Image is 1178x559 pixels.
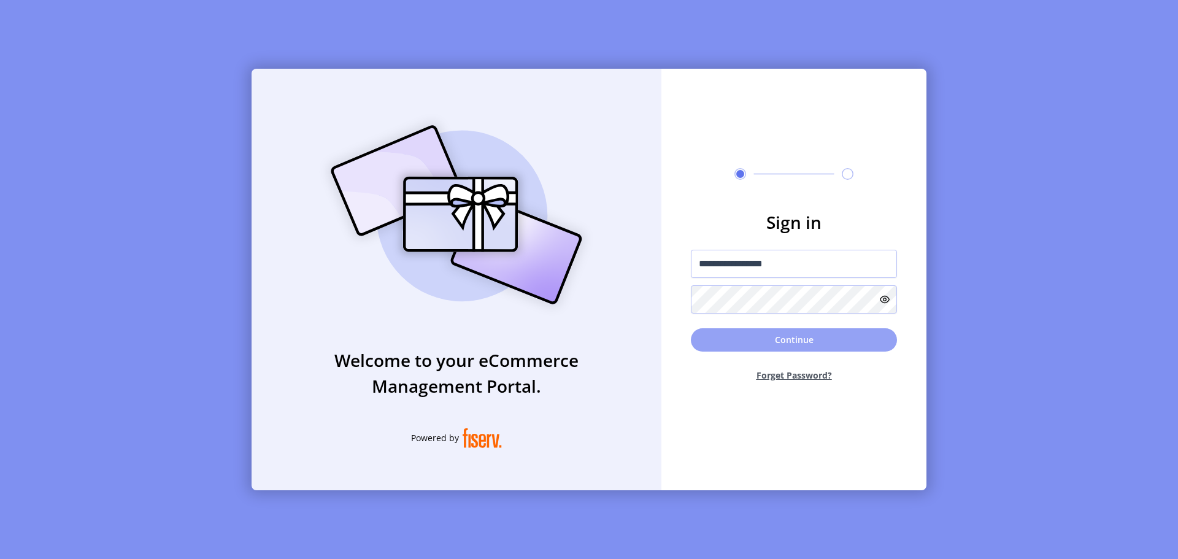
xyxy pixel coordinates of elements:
h3: Welcome to your eCommerce Management Portal. [252,347,661,399]
img: card_Illustration.svg [312,112,601,318]
span: Powered by [411,431,459,444]
button: Forget Password? [691,359,897,391]
h3: Sign in [691,209,897,235]
button: Continue [691,328,897,352]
